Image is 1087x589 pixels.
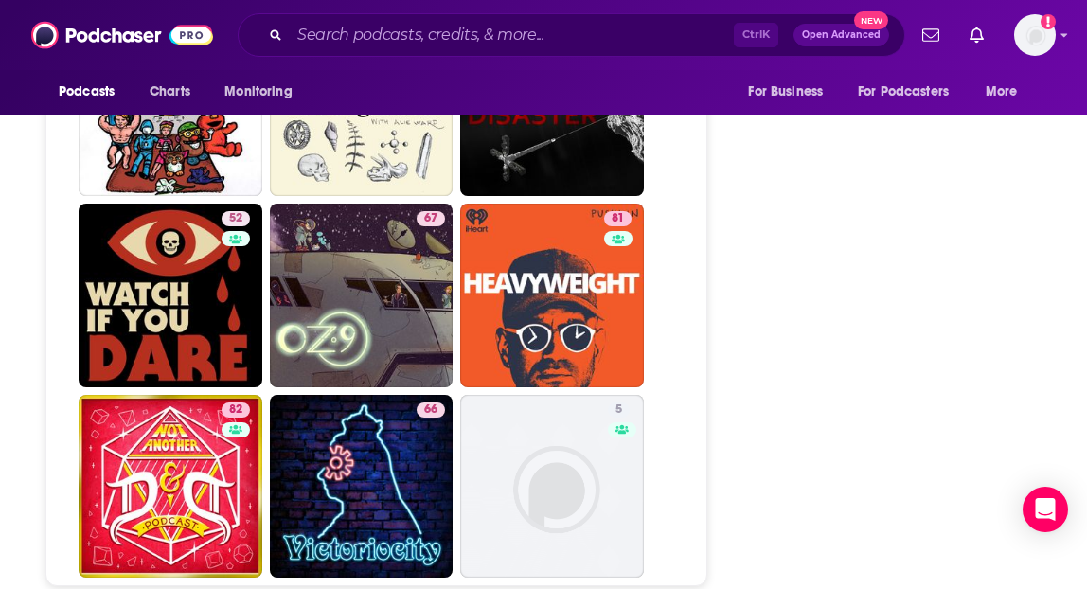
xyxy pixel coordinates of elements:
a: 66 [270,395,454,579]
span: Open Advanced [802,30,881,40]
a: 5 [608,402,630,418]
span: Logged in as dmessina [1014,14,1056,56]
button: open menu [45,74,139,110]
a: 52 [222,211,250,226]
button: open menu [211,74,316,110]
span: 66 [424,401,437,419]
span: Podcasts [59,79,115,105]
a: 67 [270,204,454,387]
img: User Profile [1014,14,1056,56]
button: open menu [846,74,976,110]
a: Show notifications dropdown [915,19,947,51]
a: 81 [604,211,632,226]
a: 52 [79,204,262,387]
svg: Add a profile image [1041,14,1056,29]
span: More [986,79,1018,105]
span: 82 [229,401,242,419]
div: Open Intercom Messenger [1023,487,1068,532]
button: open menu [972,74,1042,110]
a: Charts [137,74,202,110]
span: 67 [424,209,437,228]
img: Podchaser - Follow, Share and Rate Podcasts [31,17,213,53]
a: Show notifications dropdown [962,19,991,51]
span: 5 [615,401,622,419]
span: 52 [229,209,242,228]
a: 81 [460,204,644,387]
input: Search podcasts, credits, & more... [290,20,734,50]
a: 82 [222,402,250,418]
button: Show profile menu [1014,14,1056,56]
a: 5 [460,395,644,579]
span: New [854,11,888,29]
span: Ctrl K [734,23,778,47]
span: Charts [150,79,190,105]
a: 82 [79,395,262,579]
div: Search podcasts, credits, & more... [238,13,905,57]
span: 81 [612,209,624,228]
a: 66 [417,402,445,418]
span: For Business [748,79,823,105]
span: For Podcasters [858,79,949,105]
button: Open AdvancedNew [793,24,889,46]
span: Monitoring [224,79,292,105]
button: open menu [735,74,846,110]
a: 67 [417,211,445,226]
